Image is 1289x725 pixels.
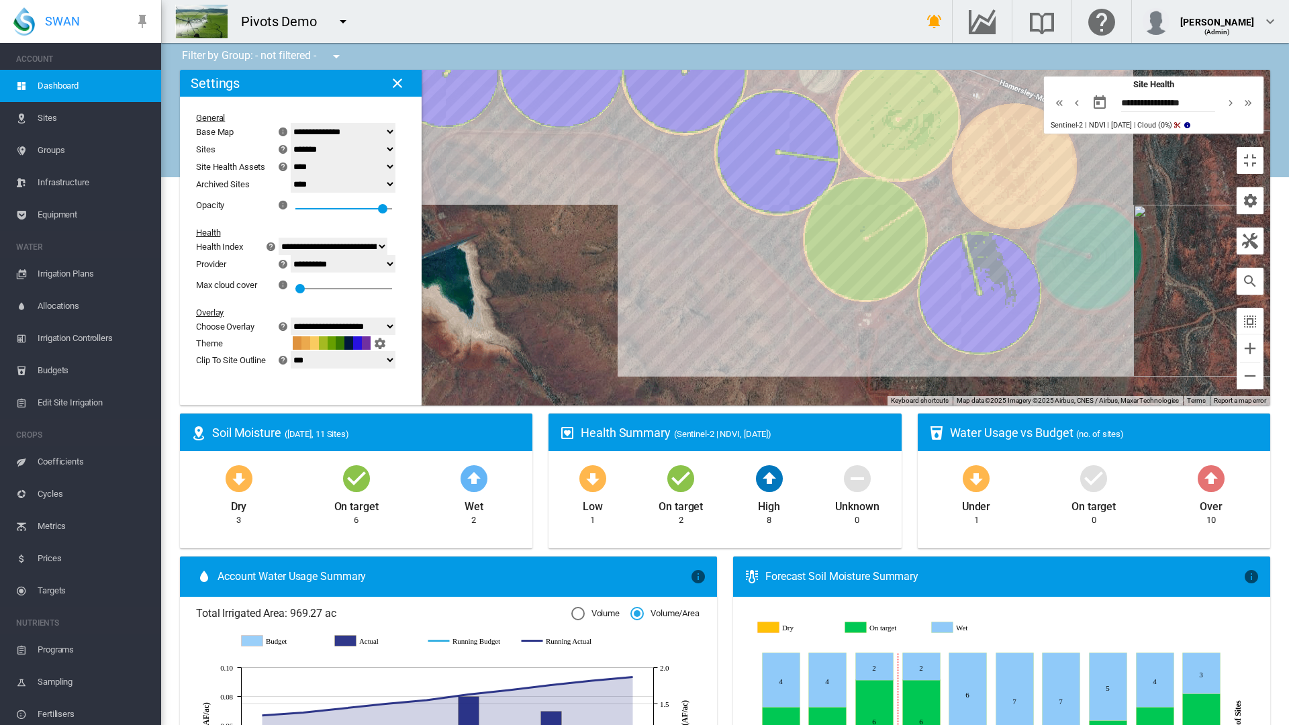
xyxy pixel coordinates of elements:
[196,144,216,154] div: Sites
[277,197,293,213] md-icon: icon-information
[1133,79,1174,89] span: Site Health
[196,228,389,238] div: Health
[855,514,859,526] div: 0
[342,705,347,710] circle: Running Actual Jul 3 1.44
[275,141,291,157] md-icon: icon-help-circle
[1237,335,1263,362] button: Zoom in
[384,70,411,97] button: icon-close
[1237,268,1263,295] button: icon-magnify
[753,462,785,494] md-icon: icon-arrow-up-bold-circle
[1051,95,1068,111] button: icon-chevron-double-left
[38,387,150,419] span: Edit Site Irrigation
[191,425,207,441] md-icon: icon-map-marker-radius
[1182,653,1220,694] g: Wet Aug 28, 2025 3
[16,424,150,446] span: CROPS
[191,75,240,91] h2: Settings
[630,608,700,620] md-radio-button: Volume/Area
[1092,514,1096,526] div: 0
[660,664,669,672] tspan: 2.0
[220,693,233,701] tspan: 0.08
[630,674,635,679] circle: Running Actual Aug 21 1.87
[38,354,150,387] span: Budgets
[966,13,998,30] md-icon: Go to the Data Hub
[891,396,949,405] button: Keyboard shortcuts
[1069,95,1084,111] md-icon: icon-chevron-left
[424,697,429,703] circle: Running Actual Jul 17 1.55
[1262,13,1278,30] md-icon: icon-chevron-down
[38,102,150,134] span: Sites
[1086,89,1113,116] button: md-calendar
[241,12,329,31] div: Pivots Demo
[175,5,228,38] img: DwraFM8HQLsLAAAAAElFTkSuQmCC
[471,514,476,526] div: 2
[196,242,243,252] div: Health Index
[1071,494,1116,514] div: On target
[674,429,771,439] span: (Sentinel-2 | NDVI, [DATE])
[1237,187,1263,214] button: icon-cog
[758,494,780,514] div: High
[1214,397,1266,404] a: Report a map error
[323,43,350,70] button: icon-menu-down
[458,462,490,494] md-icon: icon-arrow-up-bold-circle
[974,514,979,526] div: 1
[372,335,388,351] md-icon: icon-cog
[559,425,575,441] md-icon: icon-heart-box-outline
[196,606,571,621] span: Total Irrigated Area: 969.27 ac
[275,158,291,175] md-icon: icon-help-circle
[926,13,943,30] md-icon: icon-bell-ring
[38,166,150,199] span: Infrastructure
[212,424,522,441] div: Soil Moisture
[758,622,834,634] g: Dry
[38,134,150,166] span: Groups
[665,462,697,494] md-icon: icon-checkbox-marked-circle
[1172,120,1182,131] md-icon: icon-content-cut
[921,8,948,35] button: icon-bell-ring
[1182,120,1192,131] md-icon: icon-information
[577,462,609,494] md-icon: icon-arrow-down-bold-circle
[428,635,508,647] g: Running Budget
[389,75,405,91] md-icon: icon-close
[679,514,683,526] div: 2
[1242,193,1258,209] md-icon: icon-cog
[196,113,389,123] div: General
[218,569,690,584] span: Account Water Usage Summary
[196,179,293,189] div: Archived Sites
[1243,569,1259,585] md-icon: icon-information
[38,322,150,354] span: Irrigation Controllers
[259,712,265,718] circle: Running Actual Jun 19 1.34
[340,462,373,494] md-icon: icon-checkbox-marked-circle
[236,514,241,526] div: 3
[765,569,1243,584] div: Forecast Soil Moisture Summary
[1089,653,1127,721] g: Wet Aug 26, 2025 5
[1222,95,1239,111] button: icon-chevron-right
[196,127,234,137] div: Base Map
[38,666,150,698] span: Sampling
[522,635,602,647] g: Running Actual
[571,608,620,620] md-radio-button: Volume
[506,687,512,692] circle: Running Actual Jul 31 1.69
[38,478,150,510] span: Cycles
[902,653,940,681] g: Wet Aug 22, 2025 2
[1076,429,1124,439] span: (no. of sites)
[335,13,351,30] md-icon: icon-menu-down
[16,48,150,70] span: ACCOUNT
[659,494,703,514] div: On target
[172,43,354,70] div: Filter by Group: - not filtered -
[300,710,305,715] circle: Running Actual Jun 26 1.38
[274,318,293,334] button: icon-help-circle
[1195,462,1227,494] md-icon: icon-arrow-up-bold-circle
[845,622,922,634] g: On target
[275,318,291,334] md-icon: icon-help-circle
[1086,13,1118,30] md-icon: Click here for help
[223,462,255,494] md-icon: icon-arrow-down-bold-circle
[928,425,945,441] md-icon: icon-cup-water
[1237,308,1263,335] button: icon-select-all
[1237,362,1263,389] button: Zoom out
[932,622,1008,634] g: Wet
[196,307,389,318] div: Overlay
[277,277,293,293] md-icon: icon-information
[1241,95,1255,111] md-icon: icon-chevron-double-right
[950,424,1259,441] div: Water Usage vs Budget
[660,700,669,708] tspan: 1.5
[38,258,150,290] span: Irrigation Plans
